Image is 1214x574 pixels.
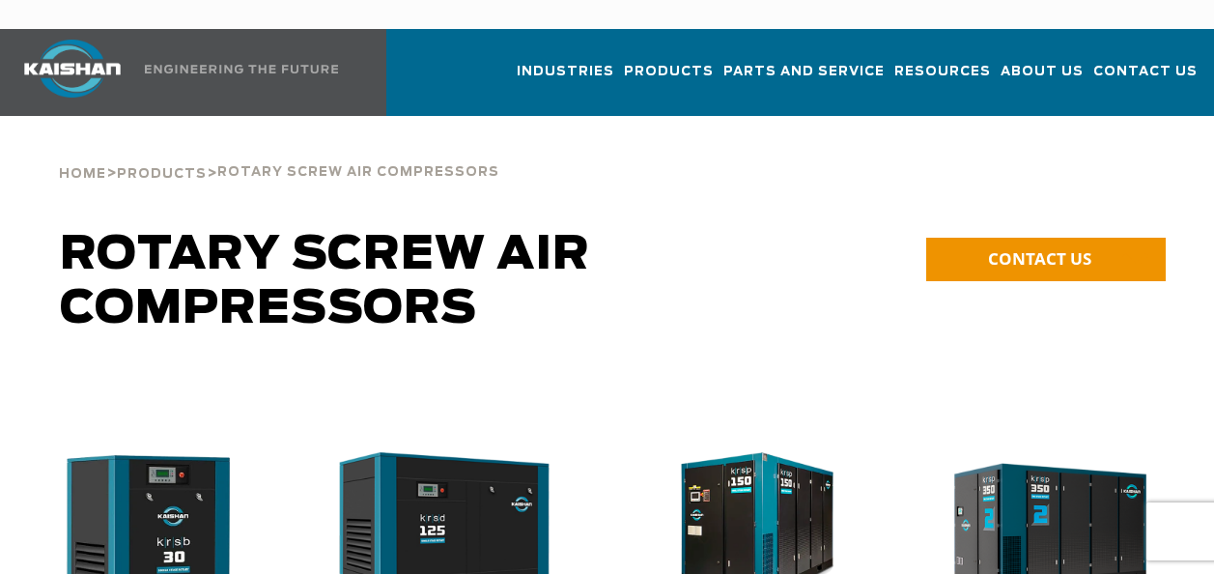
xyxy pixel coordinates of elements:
[926,238,1166,281] a: CONTACT US
[59,164,106,182] a: Home
[1001,61,1084,83] span: About Us
[145,65,338,73] img: Engineering the future
[59,168,106,181] span: Home
[894,61,991,83] span: Resources
[60,232,590,332] span: Rotary Screw Air Compressors
[723,61,885,83] span: Parts and Service
[117,164,207,182] a: Products
[1001,46,1084,112] a: About Us
[988,247,1091,270] span: CONTACT US
[894,46,991,112] a: Resources
[624,46,714,112] a: Products
[624,61,714,83] span: Products
[1093,46,1198,112] a: Contact Us
[1093,61,1198,83] span: Contact Us
[517,46,614,112] a: Industries
[59,116,499,189] div: > >
[117,168,207,181] span: Products
[723,46,885,112] a: Parts and Service
[517,61,614,83] span: Industries
[217,166,499,179] span: Rotary Screw Air Compressors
